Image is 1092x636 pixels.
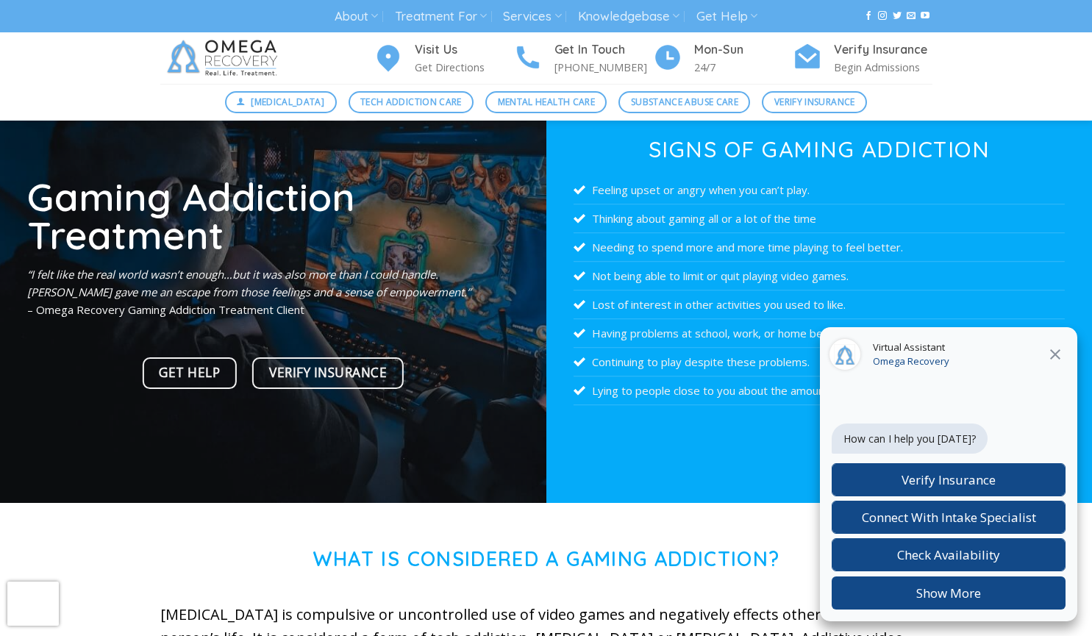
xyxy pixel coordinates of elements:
[574,138,1065,160] h3: Signs of Gaming Addiction
[415,59,513,76] p: Get Directions
[618,91,750,113] a: Substance Abuse Care
[774,95,855,109] span: Verify Insurance
[503,3,561,30] a: Services
[574,290,1065,319] li: Lost of interest in other activities you used to like.
[485,91,607,113] a: Mental Health Care
[160,32,289,84] img: Omega Recovery
[574,319,1065,348] li: Having problems at school, work, or home because of your gaming
[878,11,887,21] a: Follow on Instagram
[694,59,793,76] p: 24/7
[554,40,653,60] h4: Get In Touch
[921,11,929,21] a: Follow on YouTube
[251,95,324,109] span: [MEDICAL_DATA]
[27,265,518,318] p: – Omega Recovery Gaming Addiction Treatment Client
[834,59,932,76] p: Begin Admissions
[415,40,513,60] h4: Visit Us
[27,177,518,254] h1: Gaming Addiction Treatment
[360,95,462,109] span: Tech Addiction Care
[631,95,738,109] span: Substance Abuse Care
[395,3,487,30] a: Treatment For
[834,40,932,60] h4: Verify Insurance
[143,357,238,389] a: Get Help
[793,40,932,76] a: Verify Insurance Begin Admissions
[349,91,474,113] a: Tech Addiction Care
[762,91,867,113] a: Verify Insurance
[159,362,220,383] span: Get Help
[574,204,1065,233] li: Thinking about gaming all or a lot of the time
[554,59,653,76] p: [PHONE_NUMBER]
[893,11,902,21] a: Follow on Twitter
[225,91,337,113] a: [MEDICAL_DATA]
[574,233,1065,262] li: Needing to spend more and more time playing to feel better.
[694,40,793,60] h4: Mon-Sun
[574,376,1065,405] li: Lying to people close to you about the amount of time you spend playing.
[269,362,387,383] span: Verify Insurance
[335,3,378,30] a: About
[498,95,595,109] span: Mental Health Care
[27,267,471,299] em: “I felt like the real world wasn’t enough…but it was also more than I could handle. [PERSON_NAME]...
[160,547,932,571] h1: What is Considered a Gaming Addiction?
[574,348,1065,376] li: Continuing to play despite these problems.
[574,262,1065,290] li: Not being able to limit or quit playing video games.
[578,3,679,30] a: Knowledgebase
[907,11,916,21] a: Send us an email
[864,11,873,21] a: Follow on Facebook
[696,3,757,30] a: Get Help
[513,40,653,76] a: Get In Touch [PHONE_NUMBER]
[574,176,1065,204] li: Feeling upset or angry when you can’t play.
[252,357,404,389] a: Verify Insurance
[374,40,513,76] a: Visit Us Get Directions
